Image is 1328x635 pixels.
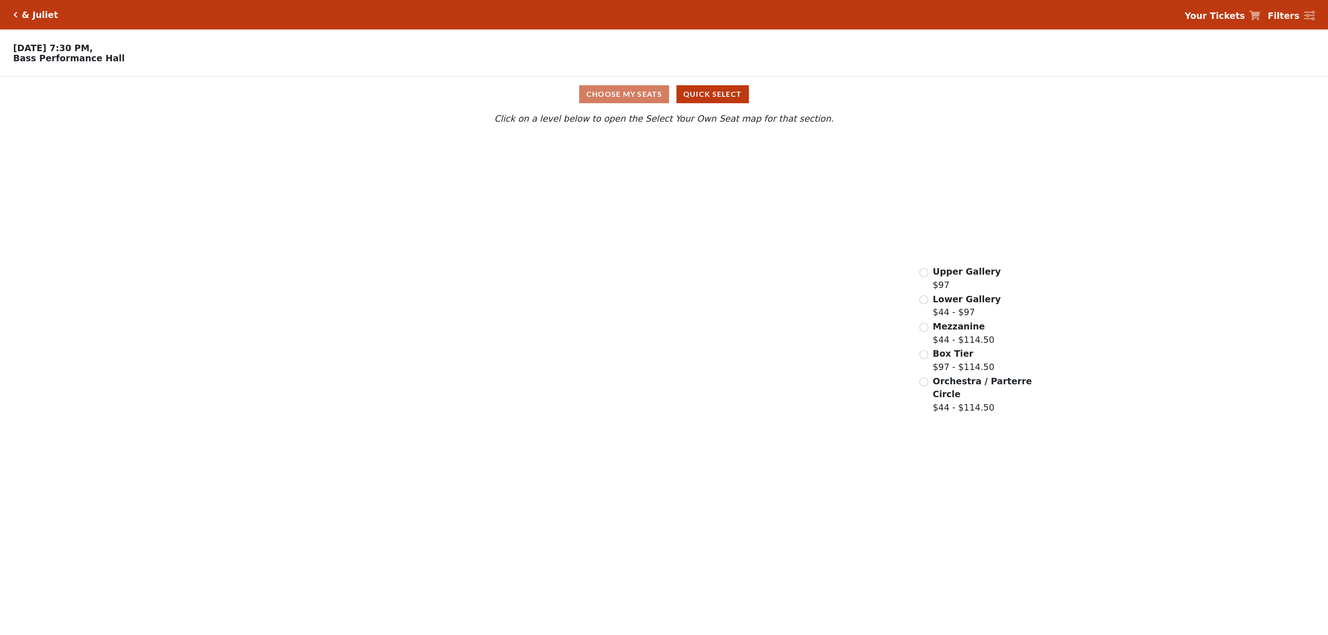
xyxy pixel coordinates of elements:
[328,146,598,210] path: Upper Gallery - Seats Available: 306
[933,321,985,331] span: Mezzanine
[933,294,1001,304] span: Lower Gallery
[1268,9,1315,23] a: Filters
[933,266,1001,276] span: Upper Gallery
[477,370,750,534] path: Orchestra / Parterre Circle - Seats Available: 20
[1185,11,1245,21] strong: Your Tickets
[13,12,18,18] a: Click here to go back to filters
[933,320,995,346] label: $44 - $114.50
[1268,11,1299,21] strong: Filters
[933,347,995,373] label: $97 - $114.50
[933,293,1001,319] label: $44 - $97
[933,375,1033,414] label: $44 - $114.50
[172,112,1156,125] p: Click on a level below to open the Select Your Own Seat map for that section.
[1185,9,1260,23] a: Your Tickets
[676,85,749,103] button: Quick Select
[22,10,58,20] h5: & Juliet
[933,348,973,359] span: Box Tier
[933,265,1001,291] label: $97
[350,199,634,289] path: Lower Gallery - Seats Available: 84
[933,376,1032,400] span: Orchestra / Parterre Circle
